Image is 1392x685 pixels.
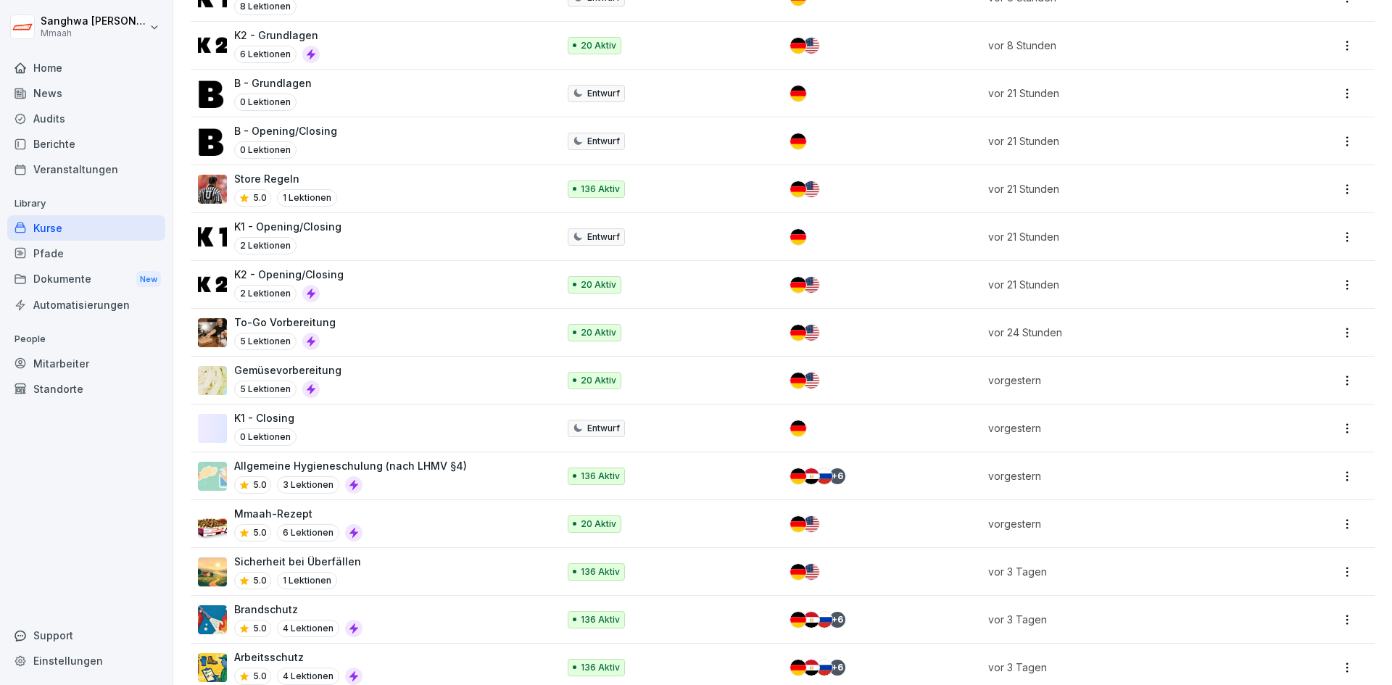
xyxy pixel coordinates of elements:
img: de.svg [790,612,806,628]
div: Support [7,623,165,648]
p: People [7,328,165,351]
img: us.svg [803,373,819,389]
p: vor 21 Stunden [988,133,1258,149]
img: ru.svg [816,612,832,628]
p: 1 Lektionen [277,189,337,207]
p: 5.0 [253,526,267,539]
a: Kurse [7,215,165,241]
img: nndeipvymxmhzb5jwlt0q1tu.png [198,366,227,395]
p: 6 Lektionen [234,46,297,63]
p: Library [7,192,165,215]
p: vor 21 Stunden [988,277,1258,292]
a: Audits [7,106,165,131]
img: mhxyo2idt35a2e071fl7ciag.png [198,510,227,539]
p: vor 3 Tagen [988,660,1258,675]
img: exe1e7hno5dlvca6chh1sq7j.png [198,175,227,204]
img: de.svg [790,229,806,245]
img: y1163pzbeotz6vwdii14kogk.png [198,223,227,252]
p: vorgestern [988,420,1258,436]
p: Entwurf [587,87,620,100]
p: Sanghwa [PERSON_NAME] [41,15,146,28]
p: Store Regeln [234,171,337,186]
p: Allgemeine Hygieneschulung (nach LHMV §4) [234,458,467,473]
p: 4 Lektionen [277,620,339,637]
div: Dokumente [7,266,165,293]
p: vor 8 Stunden [988,38,1258,53]
p: 6 Lektionen [277,524,339,541]
p: 136 Aktiv [581,565,620,578]
img: de.svg [790,133,806,149]
a: Home [7,55,165,80]
img: gxsnf7ygjsfsmxd96jxi4ufn.png [198,462,227,491]
p: K1 - Opening/Closing [234,219,341,234]
div: Veranstaltungen [7,157,165,182]
p: 20 Aktiv [581,278,616,291]
p: 0 Lektionen [234,94,297,111]
p: 20 Aktiv [581,518,616,531]
p: B - Grundlagen [234,75,312,91]
p: Arbeitsschutz [234,649,362,665]
p: vor 3 Tagen [988,612,1258,627]
img: eg.svg [803,612,819,628]
a: Standorte [7,376,165,402]
p: Mmaah [41,28,146,38]
a: News [7,80,165,106]
p: 5 Lektionen [234,381,297,398]
img: yq2admab99nee2owd1b4i2hv.png [198,270,227,299]
img: us.svg [803,564,819,580]
img: us.svg [803,325,819,341]
img: de.svg [790,325,806,341]
p: vorgestern [988,468,1258,483]
img: us.svg [803,181,819,197]
p: 20 Aktiv [581,374,616,387]
p: Brandschutz [234,602,362,617]
a: Pfade [7,241,165,266]
img: eg.svg [803,660,819,676]
img: de.svg [790,516,806,532]
div: + 6 [829,468,845,484]
p: 5.0 [253,478,267,491]
p: To-Go Vorbereitung [234,315,336,330]
p: 1 Lektionen [277,572,337,589]
img: aorp7rkuwmik970cf9yxtk60.png [198,127,227,156]
img: vmo6f0y31k6jffiibfzh6p17.png [198,31,227,60]
p: vor 24 Stunden [988,325,1258,340]
img: de.svg [790,373,806,389]
p: 2 Lektionen [234,285,297,302]
p: 4 Lektionen [277,668,339,685]
img: b0iy7e1gfawqjs4nezxuanzk.png [198,605,227,634]
p: vorgestern [988,516,1258,531]
p: 20 Aktiv [581,326,616,339]
img: de.svg [790,86,806,101]
img: ru.svg [816,660,832,676]
img: ru.svg [816,468,832,484]
div: Mitarbeiter [7,351,165,376]
img: nzulsy5w3d3lwu146n43vfqy.png [198,79,227,108]
p: 5.0 [253,622,267,635]
p: K2 - Grundlagen [234,28,320,43]
p: vor 21 Stunden [988,86,1258,101]
p: 5 Lektionen [234,333,297,350]
img: us.svg [803,38,819,54]
a: Einstellungen [7,648,165,673]
p: vor 21 Stunden [988,181,1258,196]
a: Automatisierungen [7,292,165,317]
img: de.svg [790,468,806,484]
p: 136 Aktiv [581,661,620,674]
p: Mmaah-Rezept [234,506,362,521]
a: Berichte [7,131,165,157]
p: 0 Lektionen [234,141,297,159]
p: B - Opening/Closing [234,123,337,138]
div: + 6 [829,660,845,676]
p: 3 Lektionen [277,476,339,494]
p: 5.0 [253,191,267,204]
img: us.svg [803,277,819,293]
div: New [136,271,161,288]
p: vor 21 Stunden [988,229,1258,244]
p: Entwurf [587,135,620,148]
